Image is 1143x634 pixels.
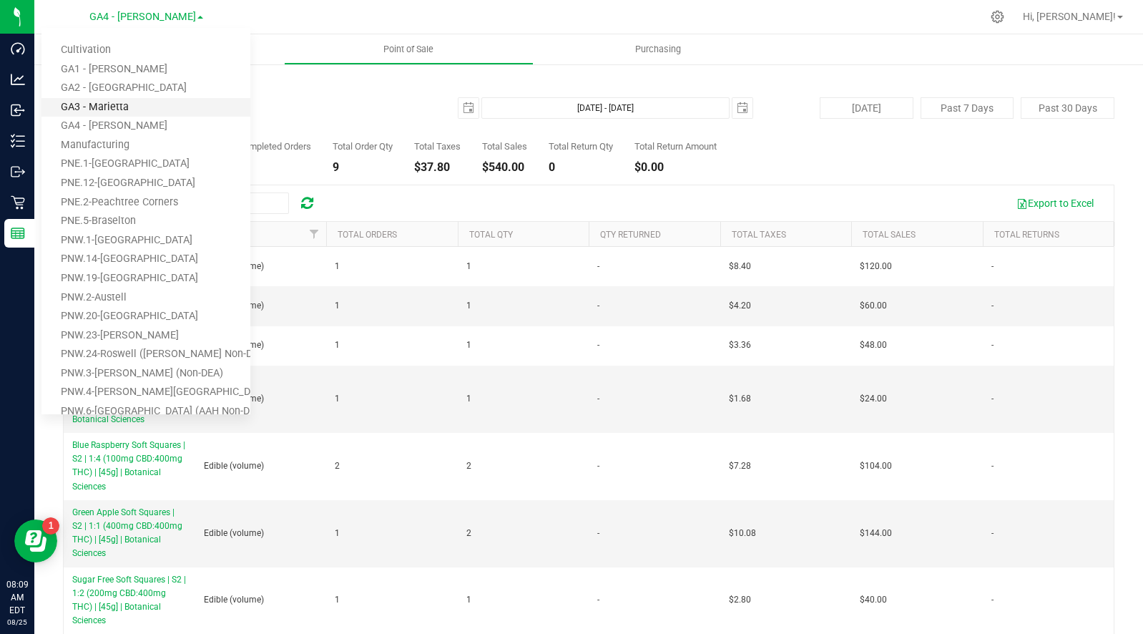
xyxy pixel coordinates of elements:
iframe: Resource center [14,520,57,562]
span: $144.00 [860,527,892,540]
button: Past 7 Days [921,97,1014,119]
a: PNW.3-[PERSON_NAME] (Non-DEA) [41,364,250,384]
span: - [991,392,994,406]
p: 08/25 [6,617,28,628]
span: $120.00 [860,260,892,273]
a: Total Returns [994,230,1059,240]
span: 1 [335,593,340,607]
span: Citrus Burst - AM Soft Squares | S2 | 10mg CBD:100mg THC) | [45g] | Botanical Sciences [72,373,171,424]
span: 1 [466,299,471,313]
a: Purchasing [534,34,783,64]
span: 2 [466,459,471,473]
button: [DATE] [820,97,913,119]
span: - [597,392,599,406]
span: Edible (volume) [204,459,264,473]
span: - [597,299,599,313]
iframe: Resource center unread badge [42,517,59,535]
span: $2.80 [729,593,751,607]
span: 2 [466,527,471,540]
p: 08:09 AM EDT [6,578,28,617]
a: GA3 - Marietta [41,98,250,117]
a: Point of Sale [284,34,534,64]
span: 2 [335,459,340,473]
span: $60.00 [860,299,887,313]
a: PNW.1-[GEOGRAPHIC_DATA] [41,231,250,250]
span: $104.00 [860,459,892,473]
span: select [732,98,752,118]
span: 1 [466,593,471,607]
a: GA1 - [PERSON_NAME] [41,60,250,79]
inline-svg: Reports [11,226,25,240]
a: Manufacturing [41,136,250,155]
a: Total Qty [469,230,513,240]
inline-svg: Inventory [11,134,25,148]
span: - [597,527,599,540]
div: $540.00 [482,162,527,173]
a: PNW.14-[GEOGRAPHIC_DATA] [41,250,250,269]
span: - [991,527,994,540]
span: Point of Sale [364,43,453,56]
a: Qty Returned [600,230,661,240]
span: Blue Raspberry Soft Squares | S2 | 1:4 (100mg CBD:400mg THC) | [45g] | Botanical Sciences [72,440,185,492]
span: - [991,593,994,607]
a: GA2 - [GEOGRAPHIC_DATA] [41,79,250,98]
span: $3.36 [729,338,751,352]
span: GA4 - [PERSON_NAME] [89,11,196,23]
div: Manage settings [989,10,1006,24]
a: Total Orders [338,230,397,240]
div: 9 [333,162,393,173]
span: 1 [466,392,471,406]
a: PNW.4-[PERSON_NAME][GEOGRAPHIC_DATA] (AAH Non-DEA) [41,383,250,402]
span: 1 [466,338,471,352]
div: Total Return Amount [634,142,717,151]
span: $40.00 [860,593,887,607]
a: Total Sales [863,230,916,240]
div: $37.80 [414,162,461,173]
div: Total Return Qty [549,142,613,151]
a: PNW.2-Austell [41,288,250,308]
span: $24.00 [860,392,887,406]
a: PNW.24-Roswell ([PERSON_NAME] Non-DEA) [41,345,250,364]
span: Green Apple Soft Squares | S2 | 1:1 (400mg CBD:400mg THC) | [45g] | Botanical Sciences [72,507,182,559]
div: 5 [216,162,311,173]
span: $4.20 [729,299,751,313]
a: Inventory [34,34,284,64]
a: PNE.5-Braselton [41,212,250,231]
inline-svg: Dashboard [11,42,25,56]
a: Total Taxes [732,230,786,240]
inline-svg: Retail [11,195,25,210]
a: PNE.1-[GEOGRAPHIC_DATA] [41,155,250,174]
a: Filter [303,222,326,246]
button: Past 30 Days [1021,97,1114,119]
span: $7.28 [729,459,751,473]
a: GA4 - [PERSON_NAME] [41,117,250,136]
span: - [597,260,599,273]
inline-svg: Analytics [11,72,25,87]
span: $48.00 [860,338,887,352]
span: select [458,98,479,118]
a: PNW.20-[GEOGRAPHIC_DATA] [41,307,250,326]
a: PNE.2-Peachtree Corners [41,193,250,213]
div: 0 [549,162,613,173]
span: 1 [335,338,340,352]
inline-svg: Inbound [11,103,25,117]
a: PNW.6-[GEOGRAPHIC_DATA] (AAH Non-DEA) [41,402,250,421]
span: 1 [466,260,471,273]
div: Total Sales [482,142,527,151]
div: Total Completed Orders [216,142,311,151]
span: - [991,299,994,313]
span: - [597,593,599,607]
div: Total Taxes [414,142,461,151]
span: Purchasing [616,43,700,56]
div: Total Order Qty [333,142,393,151]
span: - [597,459,599,473]
span: 1 [335,260,340,273]
span: Sugar Free Soft Squares | S2 | 1:2 (200mg CBD:400mg THC) | [45g] | Botanical Sciences [72,575,186,626]
span: - [991,459,994,473]
span: - [597,338,599,352]
span: Edible (volume) [204,527,264,540]
span: 1 [335,527,340,540]
span: $8.40 [729,260,751,273]
span: Hi, [PERSON_NAME]! [1023,11,1116,22]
